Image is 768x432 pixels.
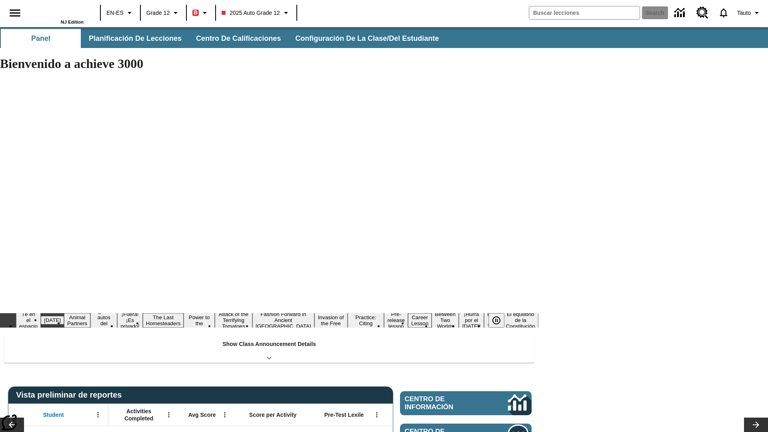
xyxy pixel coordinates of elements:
span: Grade 12 [146,9,170,17]
div: Portada [32,3,84,24]
button: Abrir menú [92,409,104,421]
button: Slide 8 Attack of the Terrifying Tomatoes [215,310,252,330]
button: Slide 4 ¿Los autos del futuro? [90,307,117,334]
div: Show Class Announcement Details [4,335,534,363]
button: Perfil/Configuración [734,6,765,20]
span: Avg Score [188,411,216,418]
span: NJ Edition [61,20,84,24]
a: Centro de recursos, Se abrirá en una pestaña nueva. [692,2,713,24]
span: Centro de información [405,395,480,411]
button: Abrir menú [371,409,383,421]
button: Slide 2 Día del Trabajo [41,316,64,324]
button: Grado: Grade 12, Elige un grado [143,6,184,20]
button: Configuración de la clase/del estudiante [289,29,445,48]
button: Slide 7 Solar Power to the People [184,307,214,334]
input: search field [529,6,640,19]
button: Language: EN-ES, Selecciona un idioma [103,6,138,20]
span: Centro de calificaciones [196,34,281,43]
button: Class: 2025 Auto Grade 12, Selecciona una clase [218,6,294,20]
button: Slide 6 The Last Homesteaders [143,313,184,328]
button: Planificación de lecciones [82,29,188,48]
button: Pausar [488,313,504,328]
span: Configuración de la clase/del estudiante [295,34,439,43]
button: Slide 16 Point of View [484,310,502,330]
button: Slide 14 Between Two Worlds [432,310,459,330]
span: B [194,8,198,18]
button: Slide 17 El equilibrio de la Constitución [503,310,538,330]
a: Notificaciones [713,2,734,23]
span: Activities Completed [112,408,165,422]
button: Centro de calificaciones [190,29,287,48]
span: Student [43,411,64,418]
a: Centro de información [670,2,692,24]
button: Abrir menú [163,409,175,421]
span: Vista preliminar de reportes [16,390,126,400]
button: Slide 12 Pre-release lesson [384,310,408,330]
button: Abrir el menú lateral [3,1,27,25]
span: Planificación de lecciones [89,34,182,43]
button: Carrusel de lecciones, seguir [744,418,768,432]
a: Portada [32,4,84,20]
button: Slide 10 The Invasion of the Free CD [314,307,348,334]
span: 2025 Auto Grade 12 [222,9,280,17]
div: Pausar [488,313,512,328]
span: Tauto [737,9,751,17]
button: Boost El color de la clase es rojo. Cambiar el color de la clase. [189,6,213,20]
button: Abrir menú [219,409,231,421]
button: Slide 15 ¡Hurra por el Día de la Constitución! [459,310,484,330]
button: Slide 9 Fashion Forward in Ancient Rome [252,310,314,330]
a: Centro de información [400,391,532,415]
span: Panel [31,34,50,43]
button: Slide 5 ¡Fuera! ¡Es privado! [117,310,142,330]
button: Panel [1,29,81,48]
span: EN-ES [106,9,124,17]
button: Slide 1 Té en el espacio [16,310,41,330]
button: Slide 13 Career Lesson [408,313,432,328]
span: Pre-Test Lexile [324,411,364,418]
button: Slide 3 Animal Partners [64,313,90,328]
p: Show Class Announcement Details [222,340,316,348]
span: Score per Activity [249,411,297,418]
button: Slide 11 Mixed Practice: Citing Evidence [348,307,384,334]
